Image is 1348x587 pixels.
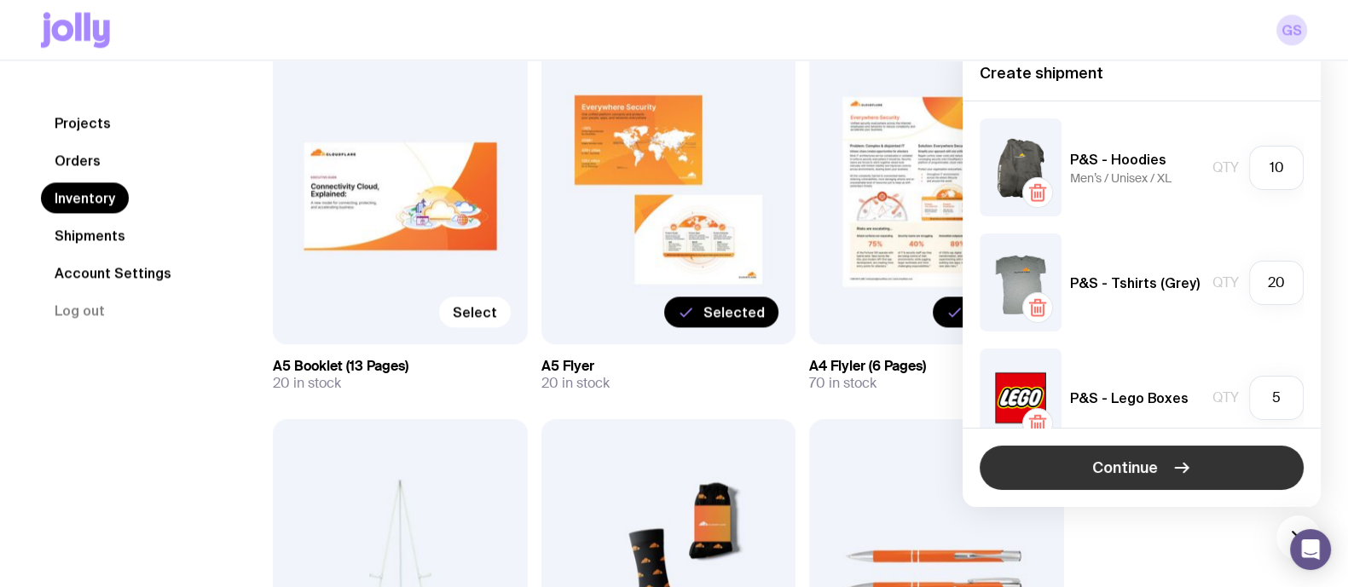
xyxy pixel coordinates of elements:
[1212,274,1239,291] span: Qty
[1092,458,1158,478] span: Continue
[1070,151,1166,168] h5: P&S - Hoodies
[1290,529,1331,570] div: Open Intercom Messenger
[809,375,876,392] span: 70 in stock
[41,183,129,214] a: Inventory
[1212,159,1239,176] span: Qty
[1070,171,1172,185] span: Men’s / Unisex / XL
[980,446,1304,490] button: Continue
[1070,274,1200,291] h5: P&S - Tshirts (Grey)
[453,303,497,320] span: Select
[41,146,114,176] a: Orders
[41,258,185,289] a: Account Settings
[1276,14,1307,45] a: GS
[273,375,341,392] span: 20 in stock
[273,358,528,375] h3: A5 Booklet (13 Pages)
[41,221,139,251] a: Shipments
[41,108,124,139] a: Projects
[1070,389,1189,406] h5: P&S - Lego Boxes
[541,358,796,375] h3: A5 Flyer
[980,63,1304,83] h4: Create shipment
[541,375,610,392] span: 20 in stock
[809,358,1064,375] h3: A4 Flyler (6 Pages)
[1212,389,1239,406] span: Qty
[41,296,119,326] button: Log out
[703,303,765,320] span: Selected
